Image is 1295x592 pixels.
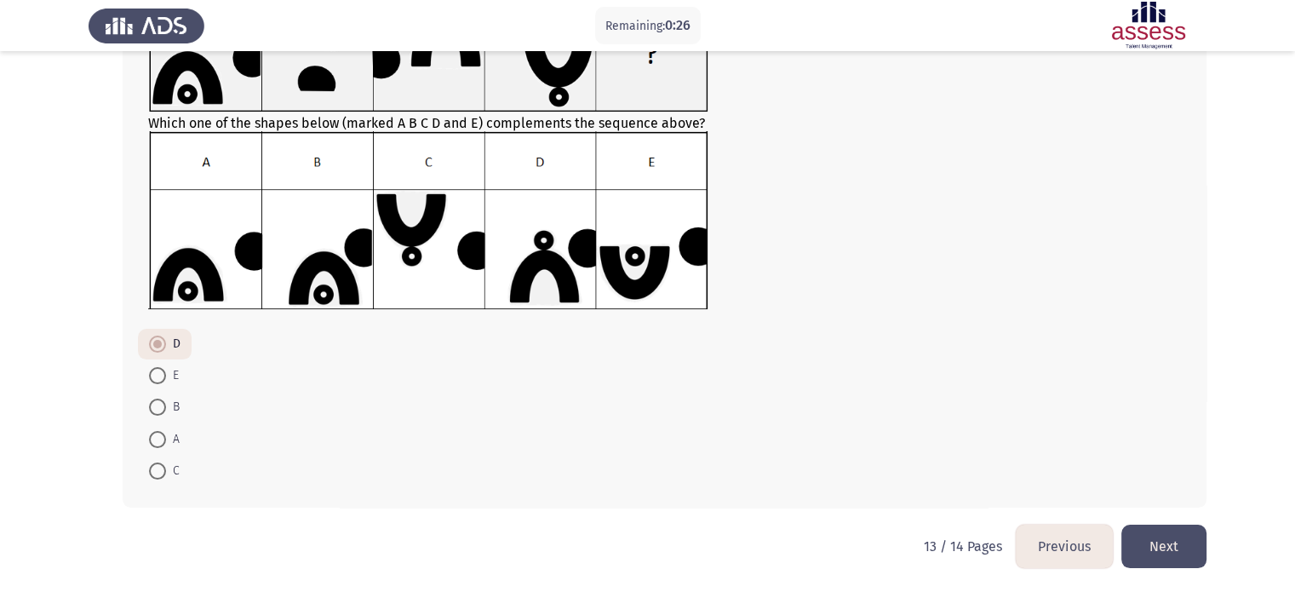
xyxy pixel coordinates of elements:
span: 0:26 [665,17,690,33]
span: E [166,365,179,386]
button: load previous page [1016,525,1113,568]
p: Remaining: [605,15,690,37]
span: A [166,429,180,450]
span: B [166,397,180,417]
button: load next page [1121,525,1206,568]
span: C [166,461,180,481]
span: D [166,334,180,354]
img: Assess Talent Management logo [89,2,204,49]
img: Assessment logo of ASSESS Focus 4 Module Assessment (EN/AR) (Advanced - IB) [1091,2,1206,49]
p: 13 / 14 Pages [924,538,1002,555]
img: UkFYYV8wOTJfQi5wbmcxNjkxMzMwMjc4ODgw.png [148,131,708,308]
